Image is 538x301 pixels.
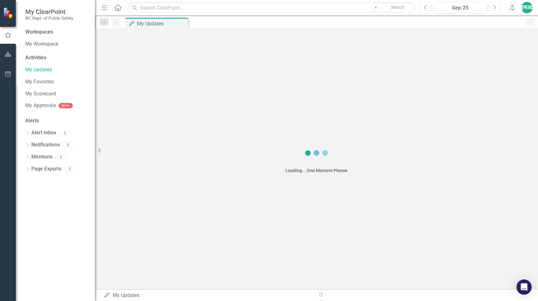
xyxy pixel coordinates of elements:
div: 3 [59,130,70,136]
div: 0 [65,166,75,172]
a: Mentions [31,153,53,161]
div: Workspaces [25,29,53,36]
div: BETA [59,103,73,108]
a: My Workspace [25,41,89,48]
a: My Approvals [25,102,56,109]
div: Activities [25,54,89,61]
button: [PERSON_NAME] [521,2,533,13]
div: My Updates [104,292,312,299]
div: Sep-25 [435,4,485,12]
a: My Favorites [25,78,89,86]
input: Search ClearPoint... [128,2,415,13]
div: Loading... One Moment Please [285,167,347,174]
div: 0 [56,154,66,160]
button: Search [382,3,413,12]
a: My Scorecard [25,90,89,98]
div: My Updates [137,20,187,28]
small: NC Dept. of Public Safety [25,16,73,21]
a: Notifications [31,141,60,149]
a: Page Exports [31,165,61,173]
button: Sep-25 [433,2,487,13]
img: ClearPoint Strategy [3,7,14,18]
span: My ClearPoint [25,8,73,16]
span: Search [391,5,404,10]
a: My Updates [25,66,89,74]
a: Alert Inbox [31,129,56,137]
div: Alerts [25,117,89,125]
div: Open Intercom Messenger [516,279,532,295]
div: 0 [63,142,73,148]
